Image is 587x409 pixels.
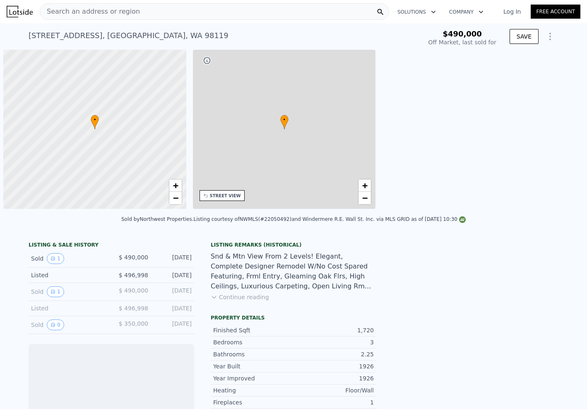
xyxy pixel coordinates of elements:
[428,38,496,46] div: Off Market, last sold for
[210,193,241,199] div: STREET VIEW
[155,286,192,297] div: [DATE]
[193,216,466,222] div: Listing courtesy of NWMLS (#22050492) and Windermere R.E. Wall St. Inc. via MLS GRID as of [DATE]...
[91,116,99,123] span: •
[362,180,368,191] span: +
[169,179,182,192] a: Zoom in
[155,319,192,330] div: [DATE]
[31,319,105,330] div: Sold
[47,253,64,264] button: View historical data
[293,374,374,382] div: 1926
[121,216,193,222] div: Sold by Northwest Properties .
[169,192,182,204] a: Zoom out
[47,319,64,330] button: View historical data
[443,29,482,38] span: $490,000
[155,271,192,279] div: [DATE]
[31,253,105,264] div: Sold
[7,6,33,17] img: Lotside
[173,193,178,203] span: −
[362,193,368,203] span: −
[29,242,194,250] div: LISTING & SALE HISTORY
[31,286,105,297] div: Sold
[531,5,580,19] a: Free Account
[213,374,293,382] div: Year Improved
[211,315,376,321] div: Property details
[213,362,293,370] div: Year Built
[213,326,293,334] div: Finished Sqft
[40,7,140,17] span: Search an address or region
[173,180,178,191] span: +
[31,304,105,312] div: Listed
[213,386,293,394] div: Heating
[280,116,289,123] span: •
[293,362,374,370] div: 1926
[211,252,376,291] div: Snd & Mtn View From 2 Levels! Elegant, Complete Designer Remodel W/No Cost Spared Featuring, Frml...
[213,338,293,346] div: Bedrooms
[542,28,558,45] button: Show Options
[293,326,374,334] div: 1,720
[493,7,531,16] a: Log In
[119,305,148,312] span: $ 496,998
[443,5,490,19] button: Company
[91,115,99,129] div: •
[119,272,148,278] span: $ 496,998
[293,350,374,358] div: 2.25
[293,398,374,407] div: 1
[119,254,148,261] span: $ 490,000
[211,293,269,301] button: Continue reading
[510,29,539,44] button: SAVE
[29,30,229,41] div: [STREET_ADDRESS] , [GEOGRAPHIC_DATA] , WA 98119
[293,338,374,346] div: 3
[119,320,148,327] span: $ 350,000
[280,115,289,129] div: •
[213,350,293,358] div: Bathrooms
[391,5,443,19] button: Solutions
[47,286,64,297] button: View historical data
[358,192,371,204] a: Zoom out
[211,242,376,248] div: Listing Remarks (Historical)
[358,179,371,192] a: Zoom in
[293,386,374,394] div: Floor/Wall
[155,253,192,264] div: [DATE]
[459,216,466,223] img: NWMLS Logo
[119,287,148,294] span: $ 490,000
[213,398,293,407] div: Fireplaces
[155,304,192,312] div: [DATE]
[31,271,105,279] div: Listed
